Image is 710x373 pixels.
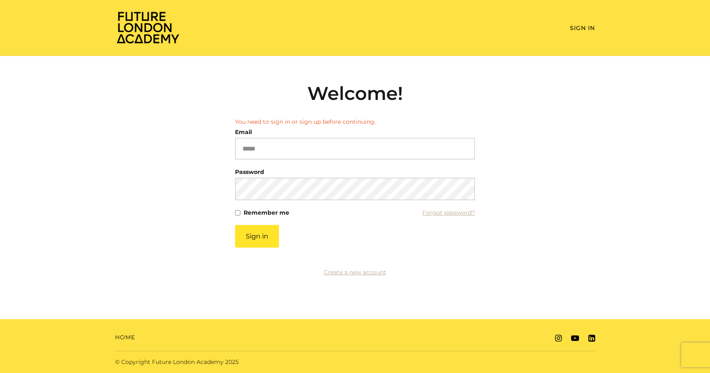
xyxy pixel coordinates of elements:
[570,24,595,32] a: Sign In
[235,82,475,104] h2: Welcome!
[115,11,181,44] img: Home Page
[244,207,289,218] label: Remember me
[324,269,386,276] a: Create a new account
[235,225,279,248] button: Sign in
[108,358,355,366] div: © Copyright Future London Academy 2025
[235,166,264,178] label: Password
[235,126,252,138] label: Email
[115,333,135,342] a: Home
[422,207,475,218] a: Forgot password?
[235,118,475,126] li: You need to sign in or sign up before continuing.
